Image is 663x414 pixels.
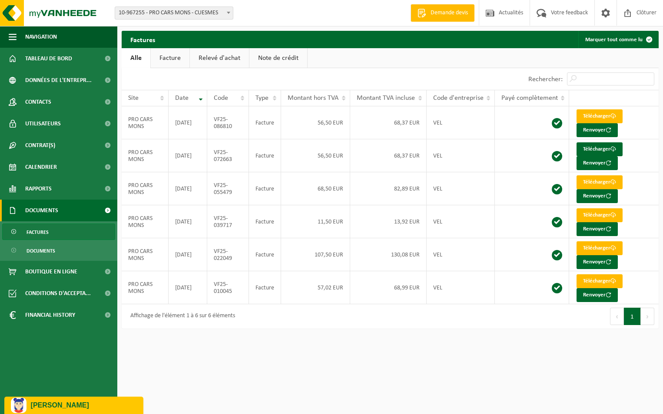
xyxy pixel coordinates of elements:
[175,95,189,102] span: Date
[577,288,618,302] button: Renvoyer
[214,95,228,102] span: Code
[577,241,623,255] a: Télécharger
[115,7,233,20] span: 10-967255 - PRO CARS MONS - CUESMES
[427,205,495,238] td: VEL
[281,238,350,271] td: 107,50 EUR
[577,222,618,236] button: Renvoyer
[122,271,169,304] td: PRO CARS MONS
[577,175,623,189] a: Télécharger
[25,91,51,113] span: Contacts
[357,95,415,102] span: Montant TVA incluse
[577,123,618,137] button: Renvoyer
[207,271,249,304] td: VF25-010045
[427,172,495,205] td: VEL
[528,76,563,83] label: Rechercher:
[610,308,624,325] button: Previous
[122,48,150,68] a: Alle
[281,172,350,205] td: 68,50 EUR
[350,139,427,172] td: 68,37 EUR
[128,95,139,102] span: Site
[207,106,249,139] td: VF25-086810
[577,255,618,269] button: Renvoyer
[169,271,207,304] td: [DATE]
[427,271,495,304] td: VEL
[25,48,72,69] span: Tableau de bord
[122,31,164,48] h2: Factures
[350,271,427,304] td: 68,99 EUR
[501,95,558,102] span: Payé complètement
[249,139,281,172] td: Facture
[4,395,145,414] iframe: chat widget
[350,238,427,271] td: 130,08 EUR
[428,9,470,17] span: Demande devis
[169,172,207,205] td: [DATE]
[350,172,427,205] td: 82,89 EUR
[577,156,618,170] button: Renvoyer
[427,106,495,139] td: VEL
[624,308,641,325] button: 1
[207,172,249,205] td: VF25-055479
[577,274,623,288] a: Télécharger
[577,189,618,203] button: Renvoyer
[115,7,233,19] span: 10-967255 - PRO CARS MONS - CUESMES
[249,106,281,139] td: Facture
[641,308,654,325] button: Next
[25,69,92,91] span: Données de l'entrepr...
[151,48,189,68] a: Facture
[249,238,281,271] td: Facture
[25,283,91,304] span: Conditions d'accepta...
[578,31,658,48] button: Marquer tout comme lu
[281,106,350,139] td: 56,50 EUR
[2,242,115,259] a: Documents
[122,172,169,205] td: PRO CARS MONS
[25,200,58,221] span: Documents
[25,261,77,283] span: Boutique en ligne
[249,271,281,304] td: Facture
[288,95,338,102] span: Montant hors TVA
[255,95,269,102] span: Type
[249,205,281,238] td: Facture
[122,139,169,172] td: PRO CARS MONS
[577,142,623,156] a: Télécharger
[27,224,49,240] span: Factures
[207,238,249,271] td: VF25-022049
[25,178,52,200] span: Rapports
[350,106,427,139] td: 68,37 EUR
[25,156,57,178] span: Calendrier
[281,139,350,172] td: 56,50 EUR
[350,205,427,238] td: 13,92 EUR
[249,172,281,205] td: Facture
[207,139,249,172] td: VF25-072663
[207,205,249,238] td: VF25-039717
[427,139,495,172] td: VEL
[25,113,61,135] span: Utilisateurs
[169,205,207,238] td: [DATE]
[281,271,350,304] td: 57,02 EUR
[411,4,474,22] a: Demande devis
[577,208,623,222] a: Télécharger
[169,139,207,172] td: [DATE]
[122,238,169,271] td: PRO CARS MONS
[122,205,169,238] td: PRO CARS MONS
[122,106,169,139] td: PRO CARS MONS
[433,95,484,102] span: Code d'entreprise
[577,109,623,123] a: Télécharger
[25,135,55,156] span: Contrat(s)
[249,48,307,68] a: Note de crédit
[169,106,207,139] td: [DATE]
[281,205,350,238] td: 11,50 EUR
[25,304,75,326] span: Financial History
[427,238,495,271] td: VEL
[190,48,249,68] a: Relevé d'achat
[2,223,115,240] a: Factures
[25,26,57,48] span: Navigation
[126,309,235,324] div: Affichage de l'élément 1 à 6 sur 6 éléments
[27,243,55,259] span: Documents
[169,238,207,271] td: [DATE]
